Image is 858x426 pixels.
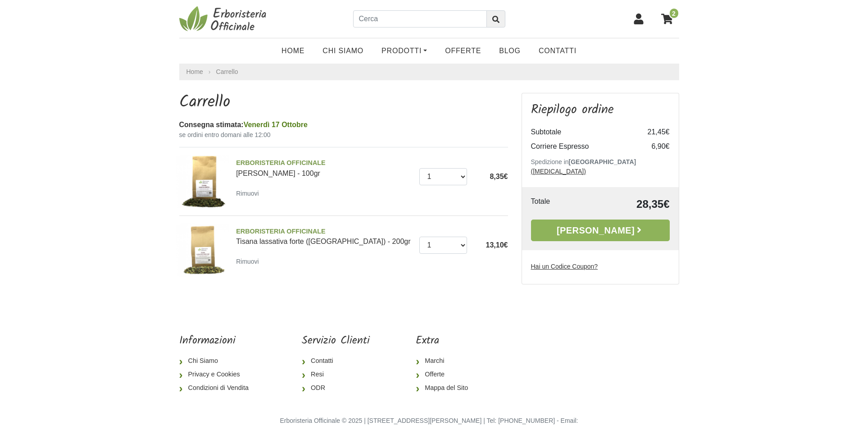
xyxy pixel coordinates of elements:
h3: Riepilogo ordine [531,102,670,118]
td: Corriere Espresso [531,139,634,154]
p: Spedizione in [531,157,670,176]
a: Carrello [216,68,238,75]
td: Totale [531,196,582,212]
a: ERBORISTERIA OFFICINALETisana lassativa forte ([GEOGRAPHIC_DATA]) - 200gr [236,227,413,246]
h1: Carrello [179,93,508,112]
span: 2 [669,8,679,19]
a: Offerte [416,368,475,381]
a: Rimuovi [236,256,263,267]
nav: breadcrumb [179,64,679,80]
td: 28,35€ [582,196,670,212]
td: Subtotale [531,125,634,139]
a: ([MEDICAL_DATA]) [531,168,586,175]
div: Consegna stimata: [179,119,508,130]
a: 2 [657,8,679,30]
a: Mappa del Sito [416,381,475,395]
a: Resi [302,368,370,381]
a: ODR [302,381,370,395]
a: Chi Siamo [313,42,372,60]
a: Chi Siamo [179,354,256,368]
img: Tisana pancia gonfia - 100gr [176,155,230,208]
h5: Informazioni [179,334,256,348]
a: [PERSON_NAME] [531,220,670,241]
a: Prodotti [372,42,436,60]
span: 13,10€ [486,241,508,249]
a: Contatti [530,42,586,60]
a: OFFERTE [436,42,490,60]
img: Tisana lassativa forte (NV) - 200gr [176,223,230,277]
input: Cerca [353,10,487,27]
small: Rimuovi [236,190,259,197]
iframe: fb:page Facebook Social Plugin [521,334,679,366]
span: ERBORISTERIA OFFICINALE [236,227,413,237]
td: 21,45€ [634,125,670,139]
a: Condizioni di Vendita [179,381,256,395]
td: 6,90€ [634,139,670,154]
span: ERBORISTERIA OFFICINALE [236,158,413,168]
a: Privacy e Cookies [179,368,256,381]
img: Erboristeria Officinale [179,5,269,32]
a: Home [186,67,203,77]
h5: Extra [416,334,475,348]
small: Rimuovi [236,258,259,265]
a: Home [272,42,313,60]
a: Marchi [416,354,475,368]
span: Venerdì 17 Ottobre [244,121,308,128]
b: [GEOGRAPHIC_DATA] [569,158,636,165]
a: Rimuovi [236,188,263,199]
a: Blog [490,42,530,60]
label: Hai un Codice Coupon? [531,262,598,271]
a: ERBORISTERIA OFFICINALE[PERSON_NAME] - 100gr [236,158,413,177]
h5: Servizio Clienti [302,334,370,348]
u: Hai un Codice Coupon? [531,263,598,270]
small: se ordini entro domani alle 12:00 [179,130,508,140]
a: Contatti [302,354,370,368]
span: 8,35€ [490,173,508,180]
